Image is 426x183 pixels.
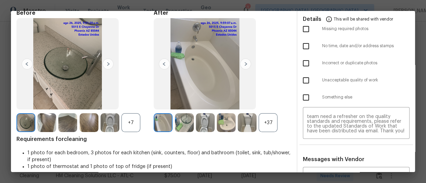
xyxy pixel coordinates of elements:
img: left-chevron-button-url [159,58,170,69]
span: Messages with Vendor [303,157,364,162]
li: 1 photo for each bedroom, 3 photos for each kitchen (sink, counters, floor) and bathroom (toilet,... [27,149,291,163]
div: Something else [297,89,415,106]
span: After [154,10,291,16]
div: +7 [121,113,140,132]
span: Incorrect or duplicate photos [322,60,410,66]
img: left-chevron-button-url [22,58,33,69]
div: Missing required photos [297,21,415,38]
span: Requirements for cleaning [16,136,291,143]
div: Incorrect or duplicate photos [297,55,415,72]
span: Unacceptable quality of work [322,77,410,83]
span: Missing required photos [322,26,410,32]
img: right-chevron-button-url [103,58,114,69]
li: 1 photo of thermostat and 1 photo of top of fridge (if present) [27,163,291,170]
span: No time, date and/or address stamps [322,43,410,49]
span: This will be shared with vendor [334,11,393,27]
img: right-chevron-button-url [240,58,251,69]
div: +37 [259,113,277,132]
span: Before [16,10,154,16]
span: Details [303,11,321,27]
span: Something else [322,94,410,100]
textarea: Maintenance Audit Team: Hello! Unfortunately, this cleaning visit completed on [DATE] has been de... [307,114,405,133]
div: No time, date and/or address stamps [297,38,415,55]
div: Unacceptable quality of work [297,72,415,89]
